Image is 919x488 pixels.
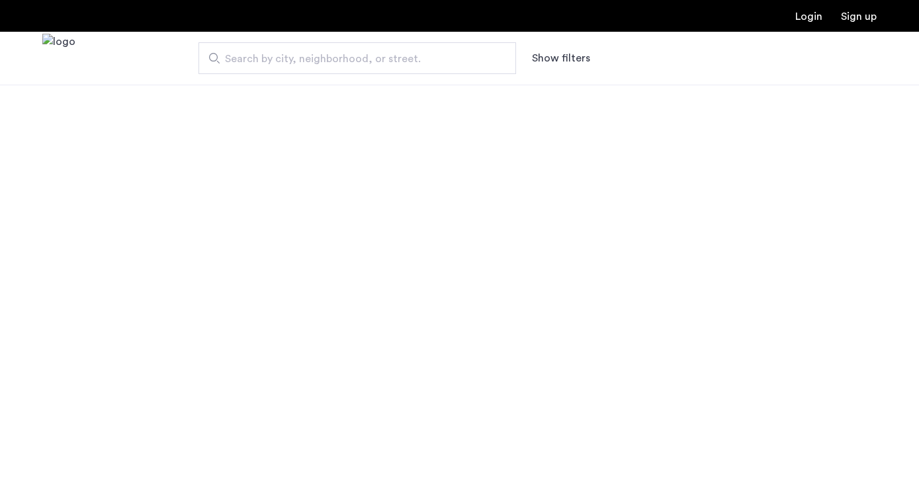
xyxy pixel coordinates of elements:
[198,42,516,74] input: Apartment Search
[841,11,877,22] a: Registration
[532,50,590,66] button: Show or hide filters
[42,34,75,83] img: logo
[795,11,822,22] a: Login
[42,34,75,83] a: Cazamio Logo
[225,51,479,67] span: Search by city, neighborhood, or street.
